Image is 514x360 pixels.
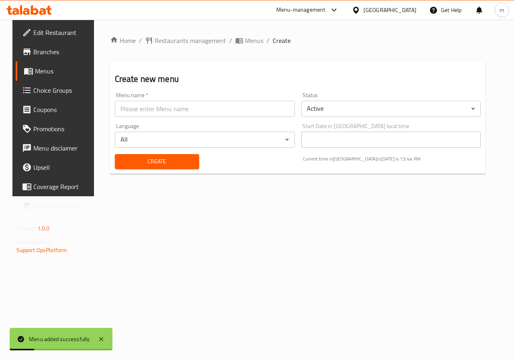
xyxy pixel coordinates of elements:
[33,201,92,211] span: Grocery Checklist
[273,36,291,45] span: Create
[33,47,92,57] span: Branches
[33,143,92,153] span: Menu disclaimer
[33,28,92,37] span: Edit Restaurant
[16,61,98,81] a: Menus
[33,105,92,114] span: Coupons
[16,100,98,119] a: Coupons
[245,36,263,45] span: Menus
[35,66,92,76] span: Menus
[33,163,92,172] span: Upsell
[301,101,481,117] div: Active
[276,5,326,15] div: Menu-management
[16,23,98,42] a: Edit Restaurant
[267,36,269,45] li: /
[16,223,36,234] span: Version:
[37,223,50,234] span: 1.0.0
[229,36,232,45] li: /
[110,36,486,45] nav: breadcrumb
[115,101,295,117] input: Please enter Menu name
[115,132,295,148] div: All
[16,245,67,255] a: Support.OpsPlatform
[115,73,481,85] h2: Create new menu
[16,42,98,61] a: Branches
[33,182,92,191] span: Coverage Report
[500,6,504,14] span: m
[29,335,90,344] div: Menu added successfully
[155,36,226,45] span: Restaurants management
[16,196,98,216] a: Grocery Checklist
[145,36,226,45] a: Restaurants management
[16,237,53,247] span: Get support on:
[33,85,92,95] span: Choice Groups
[303,155,481,163] p: Current time in [GEOGRAPHIC_DATA] is [DATE] 4:13:44 PM
[115,154,199,169] button: Create
[16,138,98,158] a: Menu disclaimer
[235,36,263,45] a: Menus
[16,81,98,100] a: Choice Groups
[16,158,98,177] a: Upsell
[110,36,136,45] a: Home
[16,177,98,196] a: Coverage Report
[363,6,416,14] div: [GEOGRAPHIC_DATA]
[139,36,142,45] li: /
[121,157,193,167] span: Create
[33,124,92,134] span: Promotions
[16,119,98,138] a: Promotions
